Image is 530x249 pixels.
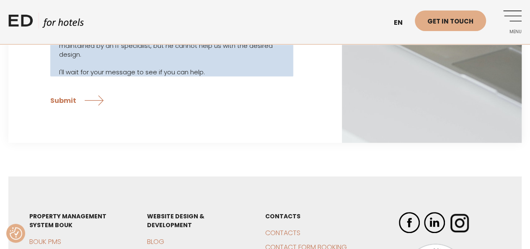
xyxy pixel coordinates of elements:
[10,227,22,240] img: Revisit consent button
[390,13,415,33] a: en
[499,29,522,34] span: Menu
[265,228,300,238] a: Contacts
[29,212,118,230] h3: PROPERTY MANAGEMENT SYSTEM BOUK
[499,10,522,34] a: Menu
[50,90,106,111] input: Submit
[8,13,84,34] a: ED HOTELS
[265,212,354,221] h3: CONTACTS
[449,212,470,233] img: ED Hotels Instagram
[415,10,486,31] a: Get in touch
[147,212,235,230] h3: WEBSITE DESIGN & DEVELOPMENT
[10,227,22,240] button: Consent Preferences
[147,237,164,246] a: Blog
[424,212,445,233] img: ED Hotels LinkedIn
[399,212,420,233] img: ED Hotels Facebook
[29,237,61,246] a: BOUK PMS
